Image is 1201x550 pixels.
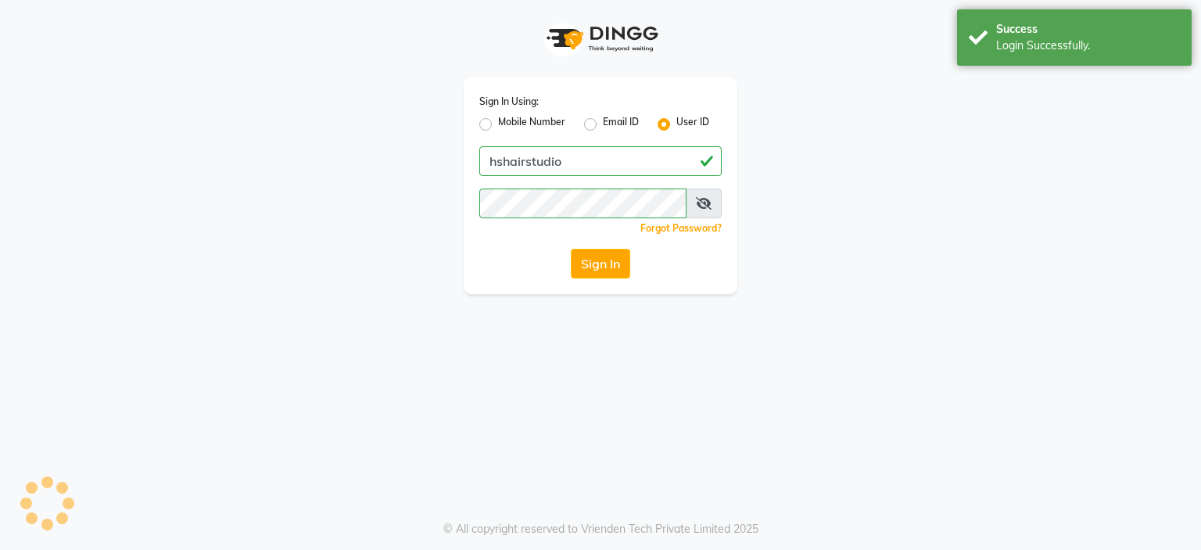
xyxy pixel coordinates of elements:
div: Login Successfully. [996,38,1180,54]
label: Sign In Using: [479,95,539,109]
label: User ID [676,115,709,134]
input: Username [479,189,687,218]
button: Sign In [571,249,630,279]
a: Forgot Password? [640,222,722,234]
div: Success [996,21,1180,38]
img: logo1.svg [538,16,663,62]
input: Username [479,146,722,176]
label: Email ID [603,115,639,134]
label: Mobile Number [498,115,565,134]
